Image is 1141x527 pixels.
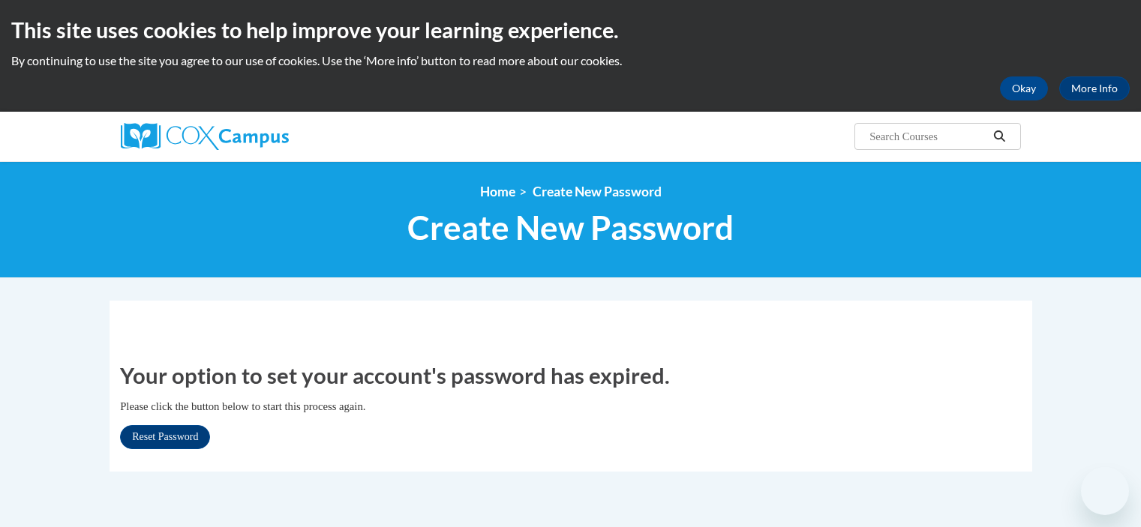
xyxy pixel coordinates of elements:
button: Search [988,127,1010,145]
p: Please click the button below to start this process again. [120,398,1021,415]
iframe: Button to launch messaging window [1081,467,1129,515]
span: Create New Password [407,208,734,247]
span: Create New Password [533,184,662,199]
h2: This site uses cookies to help improve your learning experience. [11,15,1130,45]
button: Okay [1000,76,1048,100]
a: More Info [1059,76,1130,100]
h1: Your option to set your account's password has expired. [120,360,1021,391]
p: By continuing to use the site you agree to our use of cookies. Use the ‘More info’ button to read... [11,52,1130,69]
a: Reset Password [120,425,210,449]
input: Search Courses [868,127,988,145]
img: Cox Campus [121,123,289,150]
a: Home [480,184,515,199]
a: Cox Campus [121,123,406,150]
